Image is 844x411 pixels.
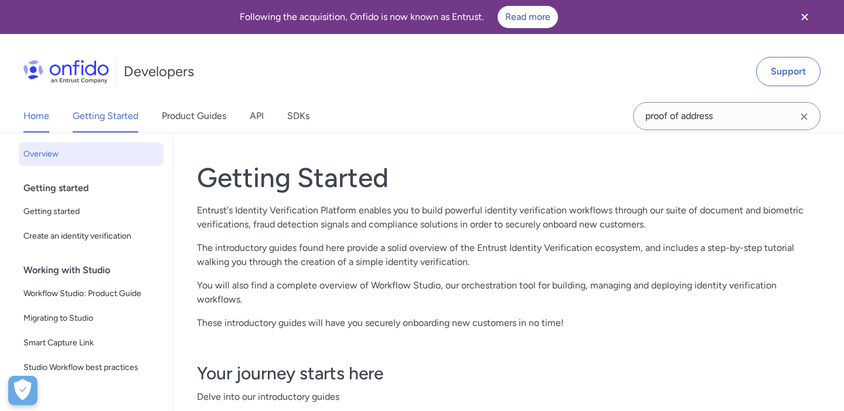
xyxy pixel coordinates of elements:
[19,225,164,248] a: Create an identity verification
[124,62,194,81] h1: Developers
[783,2,826,32] button: Close banner
[23,336,159,350] span: Smart Capture Link
[23,205,159,219] span: Getting started
[8,376,38,405] div: Cookie Preferences
[23,100,49,133] a: Home
[633,102,821,130] input: Onfido search input field
[197,390,821,404] span: Delve into our introductory guides
[798,10,812,24] svg: Close banner
[498,6,558,28] a: Read more
[23,311,159,325] span: Migrating to Studio
[797,110,811,124] svg: Clear search field button
[23,229,159,243] span: Create an identity verification
[197,161,821,194] h1: Getting Started
[23,361,159,375] span: Studio Workflow best practices
[756,57,821,86] a: Support
[14,6,783,28] div: Following the acquisition, Onfido is now known as Entrust.
[197,316,821,330] p: These introductory guides will have you securely onboarding new customers in no time!
[23,60,109,83] img: Onfido Logo
[23,287,159,301] span: Workflow Studio: Product Guide
[197,278,821,307] p: You will also find a complete overview of Workflow Studio, our orchestration tool for building, m...
[19,282,164,305] a: Workflow Studio: Product Guide
[197,203,821,232] p: Entrust's Identity Verification Platform enables you to build powerful identity verification work...
[197,362,821,385] h3: Your journey starts here
[23,259,168,282] div: Working with Studio
[250,100,264,133] a: API
[162,100,226,133] a: Product Guides
[23,176,168,200] div: Getting started
[19,200,164,223] a: Getting started
[197,241,821,269] p: The introductory guides found here provide a solid overview of the Entrust Identity Verification ...
[287,100,309,133] a: SDKs
[19,331,164,355] a: Smart Capture Link
[19,307,164,330] a: Migrating to Studio
[19,142,164,166] a: Overview
[73,100,138,133] a: Getting Started
[8,376,38,405] button: Open Preferences
[19,356,164,379] a: Studio Workflow best practices
[23,147,159,161] span: Overview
